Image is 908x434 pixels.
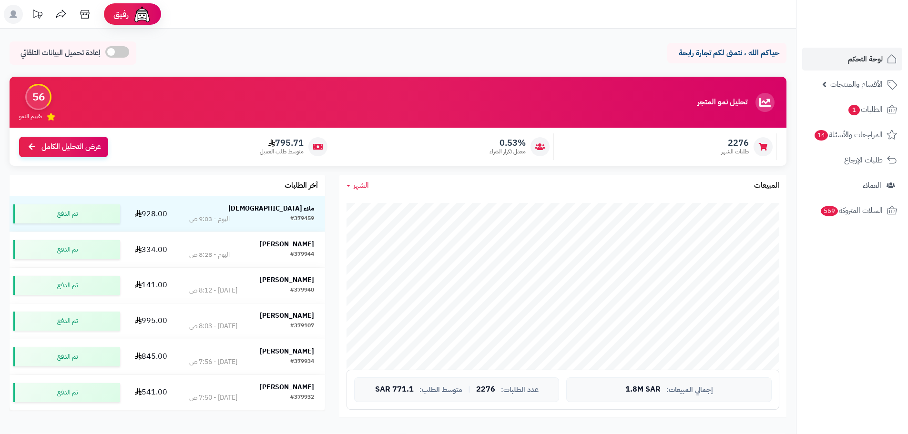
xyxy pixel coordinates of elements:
[353,180,369,191] span: الشهر
[674,48,779,59] p: حياكم الله ، نتمنى لكم تجارة رابحة
[189,214,230,224] div: اليوم - 9:03 ص
[260,346,314,356] strong: [PERSON_NAME]
[625,385,661,394] span: 1.8M SAR
[260,275,314,285] strong: [PERSON_NAME]
[697,98,747,107] h3: تحليل نمو المتجر
[754,182,779,190] h3: المبيعات
[802,98,902,121] a: الطلبات1
[347,180,369,191] a: الشهر
[666,386,713,394] span: إجمالي المبيعات:
[124,268,178,303] td: 141.00
[830,78,883,91] span: الأقسام والمنتجات
[802,174,902,197] a: العملاء
[189,357,237,367] div: [DATE] - 7:56 ص
[501,386,539,394] span: عدد الطلبات:
[189,322,237,331] div: [DATE] - 8:03 ص
[260,382,314,392] strong: [PERSON_NAME]
[260,148,304,156] span: متوسط طلب العميل
[820,206,838,217] span: 569
[290,214,314,224] div: #379459
[260,239,314,249] strong: [PERSON_NAME]
[19,137,108,157] a: عرض التحليل الكامل
[189,250,230,260] div: اليوم - 8:28 ص
[189,286,237,295] div: [DATE] - 8:12 ص
[20,48,101,59] span: إعادة تحميل البيانات التلقائي
[290,357,314,367] div: #379934
[843,20,899,40] img: logo-2.png
[133,5,152,24] img: ai-face.png
[260,138,304,148] span: 795.71
[228,203,314,213] strong: ملاء [DEMOGRAPHIC_DATA]
[13,204,120,223] div: تم الدفع
[124,196,178,232] td: 928.00
[848,52,883,66] span: لوحة التحكم
[844,153,883,167] span: طلبات الإرجاع
[13,240,120,259] div: تم الدفع
[13,312,120,331] div: تم الدفع
[13,347,120,366] div: تم الدفع
[41,141,101,152] span: عرض التحليل الكامل
[124,339,178,374] td: 845.00
[802,48,902,71] a: لوحة التحكم
[290,250,314,260] div: #379944
[476,385,495,394] span: 2276
[490,148,526,156] span: معدل تكرار الشراء
[848,105,860,116] span: 1
[814,130,828,141] span: 14
[124,232,178,267] td: 334.00
[13,383,120,402] div: تم الدفع
[863,179,881,192] span: العملاء
[468,386,470,393] span: |
[802,199,902,222] a: السلات المتروكة569
[124,303,178,339] td: 995.00
[189,393,237,403] div: [DATE] - 7:50 ص
[847,103,883,116] span: الطلبات
[113,9,129,20] span: رفيق
[814,128,883,141] span: المراجعات والأسئلة
[490,138,526,148] span: 0.53%
[19,112,42,121] span: تقييم النمو
[124,375,178,410] td: 541.00
[721,138,749,148] span: 2276
[290,286,314,295] div: #379940
[13,276,120,295] div: تم الدفع
[25,5,49,26] a: تحديثات المنصة
[419,386,462,394] span: متوسط الطلب:
[290,393,314,403] div: #379932
[802,149,902,172] a: طلبات الإرجاع
[260,311,314,321] strong: [PERSON_NAME]
[375,385,414,394] span: 771.1 SAR
[721,148,749,156] span: طلبات الشهر
[285,182,318,190] h3: آخر الطلبات
[820,204,883,217] span: السلات المتروكة
[290,322,314,331] div: #379107
[802,123,902,146] a: المراجعات والأسئلة14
